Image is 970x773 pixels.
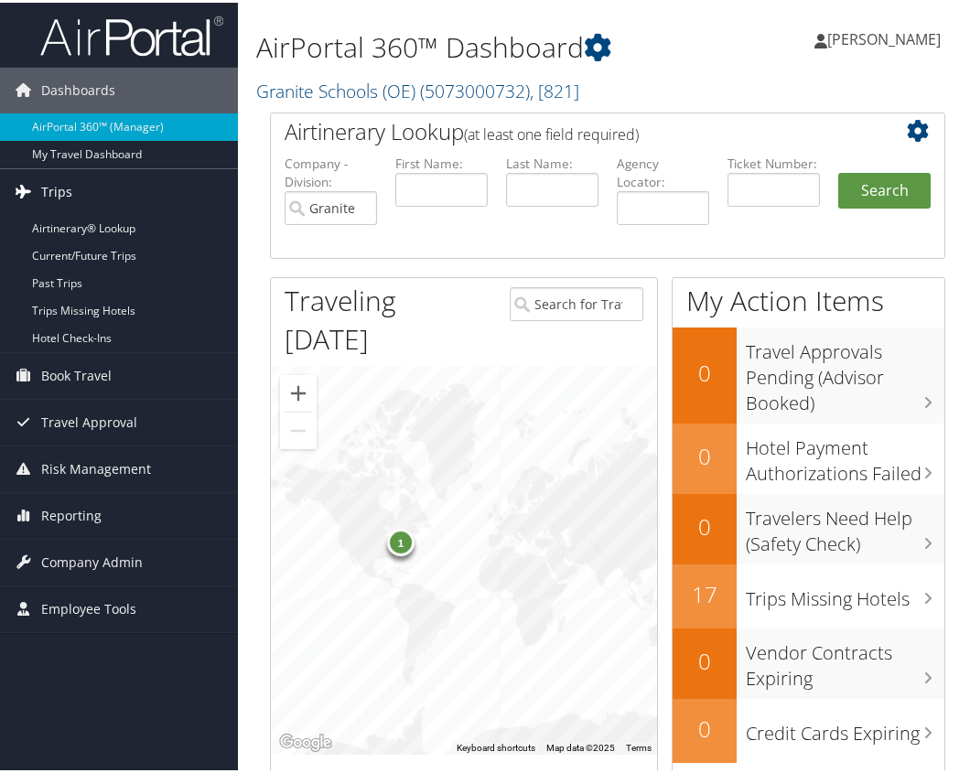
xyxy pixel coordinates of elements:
[746,327,944,413] h3: Travel Approvals Pending (Advisor Booked)
[673,562,944,626] a: 17Trips Missing Hotels
[746,574,944,609] h3: Trips Missing Hotels
[546,740,615,750] span: Map data ©2025
[387,526,415,553] div: 1
[41,166,72,212] span: Trips
[41,490,102,536] span: Reporting
[673,325,944,421] a: 0Travel Approvals Pending (Advisor Booked)
[464,122,639,142] span: (at least one field required)
[814,9,959,64] a: [PERSON_NAME]
[256,26,725,64] h1: AirPortal 360™ Dashboard
[746,424,944,484] h3: Hotel Payment Authorizations Failed
[746,709,944,744] h3: Credit Cards Expiring
[41,584,136,629] span: Employee Tools
[673,509,737,540] h2: 0
[280,410,317,446] button: Zoom out
[617,152,709,189] label: Agency Locator:
[41,444,151,489] span: Risk Management
[275,728,336,752] a: Open this area in Google Maps (opens a new window)
[420,76,530,101] span: ( 5073000732 )
[510,285,643,318] input: Search for Traveler
[746,628,944,689] h3: Vendor Contracts Expiring
[395,152,488,170] label: First Name:
[41,397,137,443] span: Travel Approval
[40,12,223,55] img: airportal-logo.png
[673,421,944,491] a: 0Hotel Payment Authorizations Failed
[727,152,820,170] label: Ticket Number:
[673,576,737,607] h2: 17
[673,279,944,317] h1: My Action Items
[41,65,115,111] span: Dashboards
[285,152,377,189] label: Company - Division:
[673,355,737,386] h2: 0
[506,152,598,170] label: Last Name:
[285,279,482,356] h1: Traveling [DATE]
[673,491,944,562] a: 0Travelers Need Help (Safety Check)
[280,372,317,409] button: Zoom in
[626,740,652,750] a: Terms (opens in new tab)
[673,626,944,696] a: 0Vendor Contracts Expiring
[673,711,737,742] h2: 0
[673,696,944,760] a: 0Credit Cards Expiring
[827,27,941,47] span: [PERSON_NAME]
[673,438,737,469] h2: 0
[256,76,579,101] a: Granite Schools (OE)
[673,643,737,674] h2: 0
[838,170,931,207] button: Search
[41,537,143,583] span: Company Admin
[285,113,875,145] h2: Airtinerary Lookup
[41,350,112,396] span: Book Travel
[746,494,944,554] h3: Travelers Need Help (Safety Check)
[530,76,579,101] span: , [ 821 ]
[275,728,336,752] img: Google
[457,739,535,752] button: Keyboard shortcuts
